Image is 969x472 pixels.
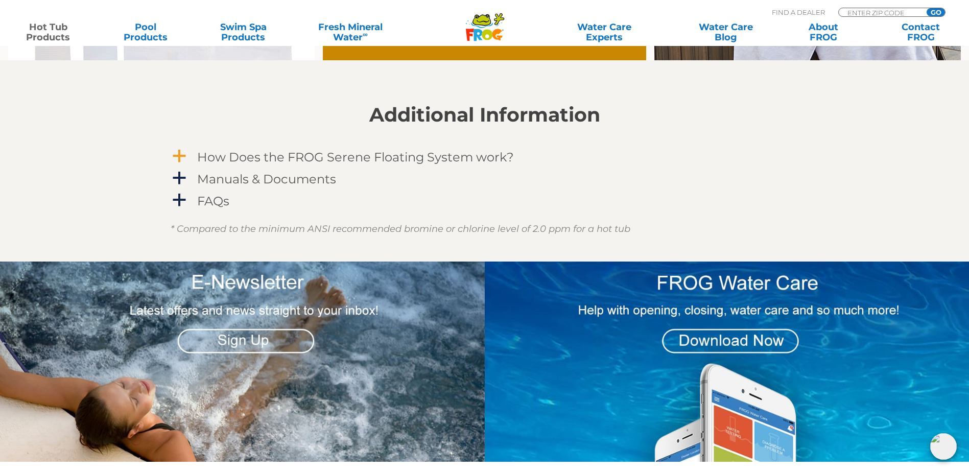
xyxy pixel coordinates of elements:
[785,22,861,42] a: AboutFROG
[927,8,945,16] input: GO
[883,22,959,42] a: ContactFROG
[171,223,630,234] em: * Compared to the minimum ANSI recommended bromine or chlorine level of 2.0 ppm for a hot tub
[171,192,799,210] a: a FAQs
[197,194,229,208] h4: FAQs
[171,170,799,188] a: a Manuals & Documents
[930,433,957,460] img: openIcon
[543,22,666,42] a: Water CareExperts
[197,172,336,186] h4: Manuals & Documents
[171,104,799,126] h2: Additional Information
[172,193,187,208] span: a
[303,22,398,42] a: Fresh MineralWater∞
[772,8,825,17] p: Find A Dealer
[846,8,915,17] input: Zip Code Form
[688,22,764,42] a: Water CareBlog
[108,22,184,42] a: PoolProducts
[10,22,86,42] a: Hot TubProducts
[363,30,368,38] sup: ∞
[197,150,514,164] h4: How Does the FROG Serene Floating System work?
[171,148,799,167] a: a How Does the FROG Serene Floating System work?
[205,22,281,42] a: Swim SpaProducts
[172,149,187,164] span: a
[172,171,187,186] span: a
